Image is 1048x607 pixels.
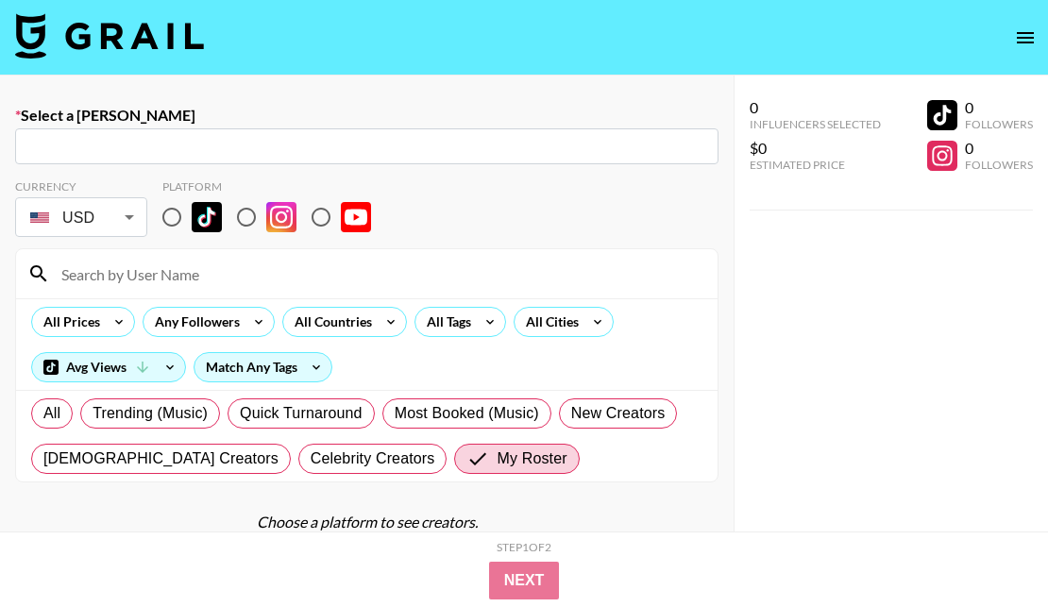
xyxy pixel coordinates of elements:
div: $0 [750,139,881,158]
div: 0 [750,98,881,117]
span: All [43,402,60,425]
span: New Creators [571,402,666,425]
div: Followers [965,117,1033,131]
div: All Tags [415,308,475,336]
div: Currency [15,179,147,194]
button: open drawer [1006,19,1044,57]
div: All Cities [515,308,583,336]
span: Quick Turnaround [240,402,363,425]
span: Celebrity Creators [311,447,435,470]
div: All Countries [283,308,376,336]
img: Instagram [266,202,296,232]
label: Select a [PERSON_NAME] [15,106,718,125]
span: [DEMOGRAPHIC_DATA] Creators [43,447,279,470]
div: Influencers Selected [750,117,881,131]
img: YouTube [341,202,371,232]
div: Estimated Price [750,158,881,172]
span: Most Booked (Music) [395,402,539,425]
input: Search by User Name [50,259,706,289]
div: 0 [965,98,1033,117]
img: TikTok [192,202,222,232]
div: 0 [965,139,1033,158]
div: Platform [162,179,386,194]
div: Any Followers [144,308,244,336]
button: Next [489,562,560,599]
div: Followers [965,158,1033,172]
div: All Prices [32,308,104,336]
div: Avg Views [32,353,185,381]
div: Choose a platform to see creators. [15,513,718,531]
div: Match Any Tags [194,353,331,381]
span: Trending (Music) [93,402,208,425]
img: Grail Talent [15,13,204,59]
div: Step 1 of 2 [497,540,551,554]
span: My Roster [497,447,566,470]
div: USD [19,201,144,234]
